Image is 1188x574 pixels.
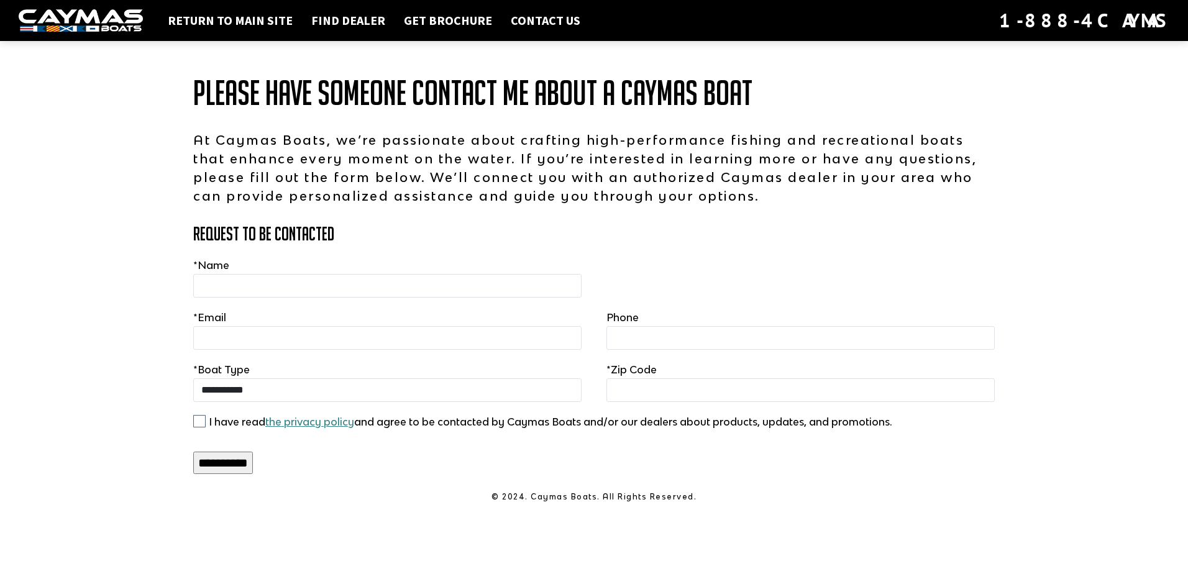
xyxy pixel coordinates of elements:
[305,12,391,29] a: Find Dealer
[193,130,995,205] p: At Caymas Boats, we’re passionate about crafting high-performance fishing and recreational boats ...
[19,9,143,32] img: white-logo-c9c8dbefe5ff5ceceb0f0178aa75bf4bb51f6bca0971e226c86eb53dfe498488.png
[999,7,1169,34] div: 1-888-4CAYMAS
[193,258,229,273] label: Name
[398,12,498,29] a: Get Brochure
[209,414,892,429] label: I have read and agree to be contacted by Caymas Boats and/or our dealers about products, updates,...
[606,310,639,325] label: Phone
[606,362,657,377] label: Zip Code
[193,75,995,112] h1: Please have someone contact me about a Caymas Boat
[505,12,587,29] a: Contact Us
[193,362,250,377] label: Boat Type
[162,12,299,29] a: Return to main site
[193,310,226,325] label: Email
[193,224,995,244] h3: Request to Be Contacted
[193,491,995,503] p: © 2024. Caymas Boats. All Rights Reserved.
[265,416,354,428] a: the privacy policy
